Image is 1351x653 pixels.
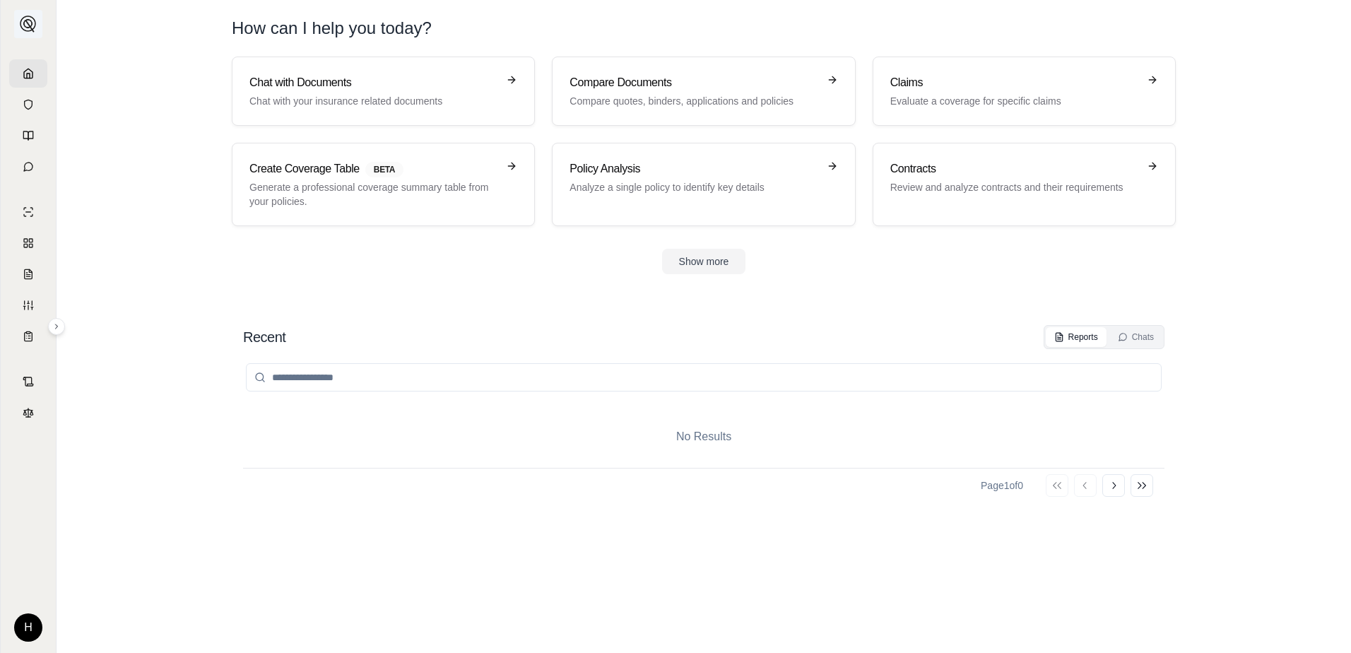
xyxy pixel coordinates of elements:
[552,143,855,226] a: Policy AnalysisAnalyze a single policy to identify key details
[9,153,47,181] a: Chat
[890,160,1138,177] h3: Contracts
[249,180,497,208] p: Generate a professional coverage summary table from your policies.
[249,74,497,91] h3: Chat with Documents
[1054,331,1098,343] div: Reports
[9,229,47,257] a: Policy Comparisons
[9,198,47,226] a: Single Policy
[890,180,1138,194] p: Review and analyze contracts and their requirements
[552,57,855,126] a: Compare DocumentsCompare quotes, binders, applications and policies
[9,322,47,351] a: Coverage Table
[873,57,1176,126] a: ClaimsEvaluate a coverage for specific claims
[232,57,535,126] a: Chat with DocumentsChat with your insurance related documents
[9,291,47,319] a: Custom Report
[890,94,1138,108] p: Evaluate a coverage for specific claims
[9,399,47,427] a: Legal Search Engine
[249,160,497,177] h3: Create Coverage Table
[48,318,65,335] button: Expand sidebar
[14,613,42,642] div: H
[243,406,1164,468] div: No Results
[9,90,47,119] a: Documents Vault
[981,478,1023,493] div: Page 1 of 0
[232,143,535,226] a: Create Coverage TableBETAGenerate a professional coverage summary table from your policies.
[873,143,1176,226] a: ContractsReview and analyze contracts and their requirements
[9,59,47,88] a: Home
[1046,327,1107,347] button: Reports
[570,160,818,177] h3: Policy Analysis
[570,74,818,91] h3: Compare Documents
[249,94,497,108] p: Chat with your insurance related documents
[890,74,1138,91] h3: Claims
[570,94,818,108] p: Compare quotes, binders, applications and policies
[9,122,47,150] a: Prompt Library
[20,16,37,33] img: Expand sidebar
[662,249,746,274] button: Show more
[9,260,47,288] a: Claim Coverage
[365,162,403,177] span: BETA
[570,180,818,194] p: Analyze a single policy to identify key details
[1109,327,1162,347] button: Chats
[9,367,47,396] a: Contract Analysis
[1118,331,1154,343] div: Chats
[232,17,1176,40] h1: How can I help you today?
[243,327,285,347] h2: Recent
[14,10,42,38] button: Expand sidebar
